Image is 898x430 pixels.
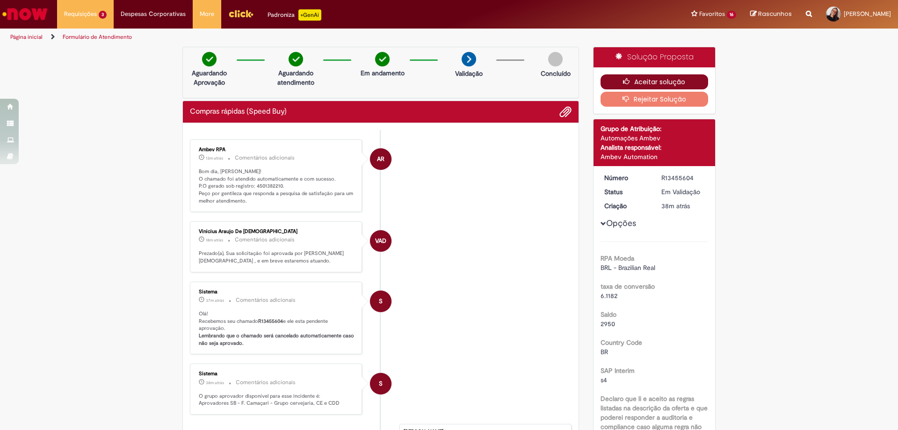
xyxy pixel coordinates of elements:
p: Bom dia, [PERSON_NAME]! O chamado foi atendido automaticamente e com sucesso. P.O gerado sob regi... [199,168,355,205]
div: System [370,373,391,394]
span: 6.1182 [601,292,617,300]
p: Validação [455,69,483,78]
div: 28/08/2025 08:03:11 [661,201,705,211]
div: Automações Ambev [601,133,709,143]
div: Ambev RPA [199,147,355,153]
span: 37m atrás [206,298,224,303]
span: AR [377,148,384,170]
img: ServiceNow [1,5,49,23]
span: 38m atrás [206,380,224,386]
ul: Trilhas de página [7,29,592,46]
img: check-circle-green.png [289,52,303,66]
span: 3 [99,11,107,19]
img: img-circle-grey.png [548,52,563,66]
b: taxa de conversão [601,282,655,291]
div: Sistema [199,371,355,377]
p: Prezado(a), Sua solicitação foi aprovada por [PERSON_NAME][DEMOGRAPHIC_DATA] , e em breve estarem... [199,250,355,264]
time: 28/08/2025 08:23:12 [206,237,223,243]
b: R13455604 [258,318,283,325]
img: check-circle-green.png [202,52,217,66]
a: Formulário de Atendimento [63,33,132,41]
b: Lembrando que o chamado será cancelado automaticamente caso não seja aprovado. [199,332,355,347]
dt: Criação [597,201,655,211]
b: RPA Moeda [601,254,634,262]
span: Rascunhos [758,9,792,18]
span: [PERSON_NAME] [844,10,891,18]
b: Country Code [601,338,642,347]
div: Grupo de Atribuição: [601,124,709,133]
button: Adicionar anexos [559,106,572,118]
div: Ambev RPA [370,148,391,170]
a: Rascunhos [750,10,792,19]
p: O grupo aprovador disponível para esse incidente é: Aprovadores SB - F. Camaçari - Grupo cervejar... [199,393,355,407]
span: 13m atrás [206,155,223,161]
button: Aceitar solução [601,74,709,89]
span: 18m atrás [206,237,223,243]
img: check-circle-green.png [375,52,390,66]
span: s4 [601,376,607,384]
span: 38m atrás [661,202,690,210]
p: Em andamento [361,68,405,78]
p: Olá! Recebemos seu chamado e ele esta pendente aprovação. [199,310,355,347]
span: More [200,9,214,19]
p: Concluído [541,69,571,78]
span: BR [601,348,608,356]
div: Em Validação [661,187,705,197]
span: Favoritos [699,9,725,19]
img: arrow-next.png [462,52,476,66]
small: Comentários adicionais [235,236,295,244]
p: Aguardando Aprovação [187,68,232,87]
span: VAD [375,230,386,252]
div: Solução Proposta [594,47,716,67]
div: Vinicius Araujo De [DEMOGRAPHIC_DATA] [199,229,355,234]
span: 16 [727,11,736,19]
small: Comentários adicionais [236,296,296,304]
span: S [379,372,383,395]
img: click_logo_yellow_360x200.png [228,7,253,21]
dt: Número [597,173,655,182]
b: Saldo [601,310,616,319]
div: Ambev Automation [601,152,709,161]
time: 28/08/2025 08:03:20 [206,380,224,386]
b: SAP Interim [601,366,635,375]
a: Página inicial [10,33,43,41]
p: Aguardando atendimento [273,68,319,87]
time: 28/08/2025 08:03:11 [661,202,690,210]
div: System [370,291,391,312]
span: S [379,290,383,313]
button: Rejeitar Solução [601,92,709,107]
div: R13455604 [661,173,705,182]
time: 28/08/2025 08:03:23 [206,298,224,303]
small: Comentários adicionais [235,154,295,162]
span: Requisições [64,9,97,19]
div: Sistema [199,289,355,295]
div: Padroniza [268,9,321,21]
small: Comentários adicionais [236,379,296,386]
span: Despesas Corporativas [121,9,186,19]
h2: Compras rápidas (Speed Buy) Histórico de tíquete [190,108,287,116]
time: 28/08/2025 08:27:45 [206,155,223,161]
div: Vinicius Araujo De Jesus [370,230,391,252]
div: Analista responsável: [601,143,709,152]
span: 2950 [601,320,615,328]
span: BRL - Brazilian Real [601,263,655,272]
p: +GenAi [298,9,321,21]
dt: Status [597,187,655,197]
